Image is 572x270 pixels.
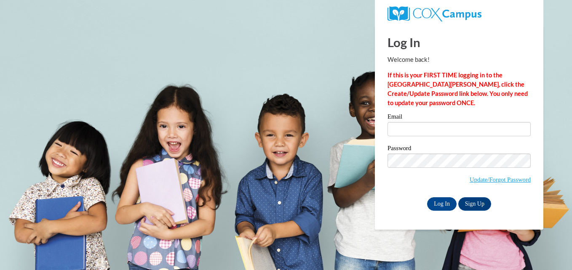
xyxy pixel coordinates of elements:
[388,55,531,64] p: Welcome back!
[388,114,531,122] label: Email
[388,34,531,51] h1: Log In
[427,197,457,211] input: Log In
[388,10,481,17] a: COX Campus
[388,71,528,106] strong: If this is your FIRST TIME logging in to the [GEOGRAPHIC_DATA][PERSON_NAME], click the Create/Upd...
[458,197,491,211] a: Sign Up
[388,145,531,154] label: Password
[388,6,481,21] img: COX Campus
[470,176,531,183] a: Update/Forgot Password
